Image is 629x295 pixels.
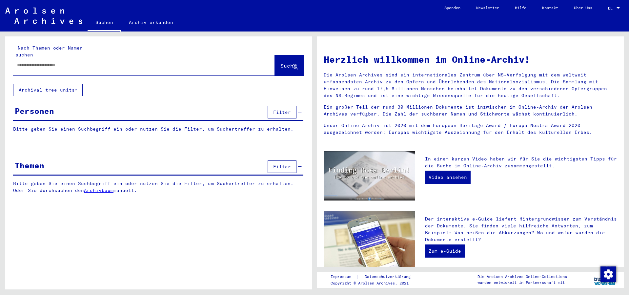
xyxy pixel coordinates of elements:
a: Archiv erkunden [121,14,181,30]
mat-label: Nach Themen oder Namen suchen [15,45,83,58]
img: eguide.jpg [324,211,415,272]
p: In einem kurzen Video haben wir für Sie die wichtigsten Tipps für die Suche im Online-Archiv zusa... [425,156,618,169]
a: Datenschutzerklärung [359,273,418,280]
p: Unser Online-Archiv ist 2020 mit dem European Heritage Award / Europa Nostra Award 2020 ausgezeic... [324,122,618,136]
a: Video ansehen [425,171,471,184]
a: Impressum [331,273,356,280]
button: Filter [268,106,296,118]
a: Zum e-Guide [425,244,465,258]
div: Personen [15,105,54,117]
span: Suche [280,62,297,69]
a: Archivbaum [84,187,113,193]
a: Suchen [88,14,121,32]
img: video.jpg [324,151,415,201]
p: Bitte geben Sie einen Suchbegriff ein oder nutzen Sie die Filter, um Suchertreffer zu erhalten. O... [13,180,304,194]
p: Bitte geben Sie einen Suchbegriff ein oder nutzen Sie die Filter, um Suchertreffer zu erhalten. [13,126,303,133]
p: Der interaktive e-Guide liefert Hintergrundwissen zum Verständnis der Dokumente. Sie finden viele... [425,216,618,243]
h1: Herzlich willkommen im Online-Archiv! [324,53,618,66]
div: | [331,273,418,280]
span: DE [608,6,615,11]
button: Suche [275,55,304,75]
p: Ein großer Teil der rund 30 Millionen Dokumente ist inzwischen im Online-Archiv der Arolsen Archi... [324,104,618,117]
img: yv_logo.png [593,271,617,288]
img: Zustimmung ändern [600,266,616,282]
p: Die Arolsen Archives Online-Collections [477,274,567,280]
span: Filter [273,164,291,170]
button: Archival tree units [13,84,83,96]
button: Filter [268,160,296,173]
p: wurden entwickelt in Partnerschaft mit [477,280,567,285]
p: Copyright © Arolsen Archives, 2021 [331,280,418,286]
div: Themen [15,159,44,171]
span: Filter [273,109,291,115]
p: Die Arolsen Archives sind ein internationales Zentrum über NS-Verfolgung mit dem weltweit umfasse... [324,72,618,99]
img: Arolsen_neg.svg [5,8,82,24]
